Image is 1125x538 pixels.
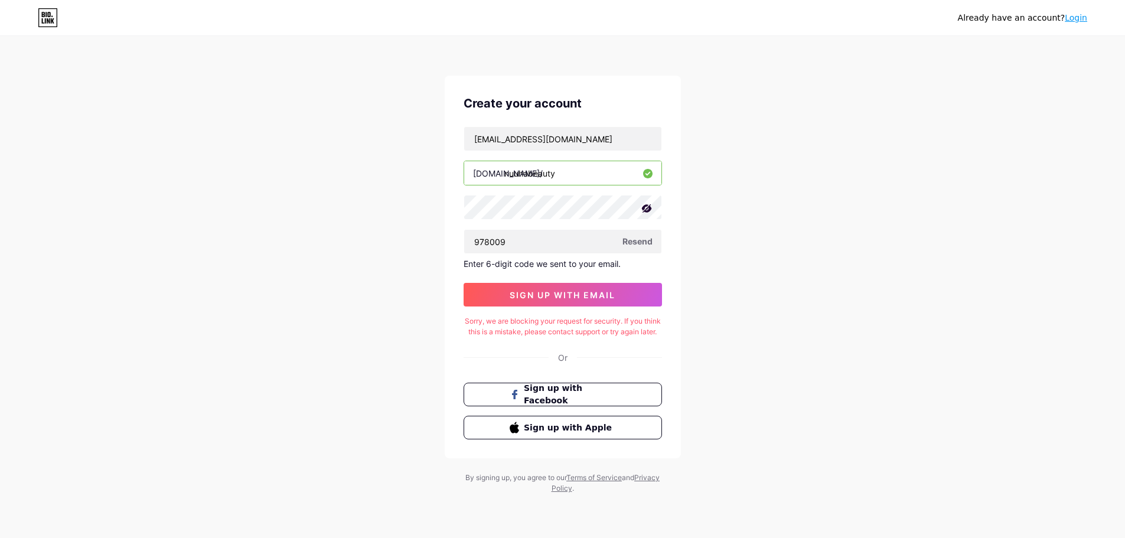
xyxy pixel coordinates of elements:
input: Paste login code [464,230,661,253]
a: Login [1065,13,1087,22]
div: By signing up, you agree to our and . [462,472,663,494]
div: [DOMAIN_NAME]/ [473,167,543,180]
span: sign up with email [510,290,615,300]
div: Sorry, we are blocking your request for security. If you think this is a mistake, please contact ... [464,316,662,337]
span: Sign up with Apple [524,422,615,434]
button: Sign up with Facebook [464,383,662,406]
div: Already have an account? [958,12,1087,24]
span: Resend [622,235,653,247]
input: Email [464,127,661,151]
a: Terms of Service [566,473,622,482]
button: Sign up with Apple [464,416,662,439]
button: sign up with email [464,283,662,307]
input: username [464,161,661,185]
div: Create your account [464,94,662,112]
div: Enter 6-digit code we sent to your email. [464,259,662,269]
div: Or [558,351,568,364]
span: Sign up with Facebook [524,382,615,407]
